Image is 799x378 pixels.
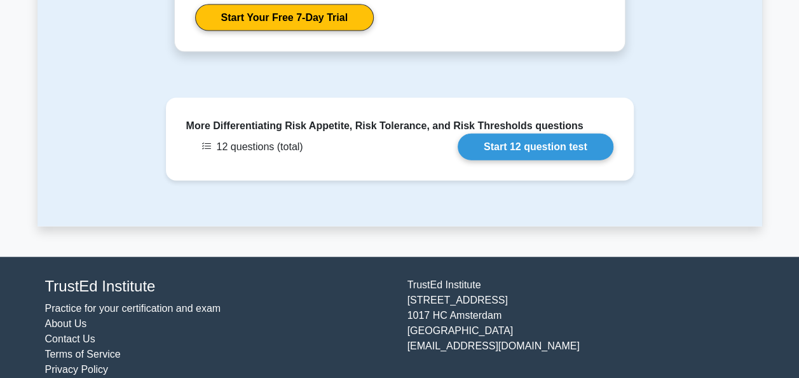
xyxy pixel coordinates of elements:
a: Start Your Free 7-Day Trial [195,4,374,31]
a: Start 12 question test [458,134,613,160]
a: Privacy Policy [45,364,109,375]
a: Contact Us [45,333,95,344]
a: Practice for your certification and exam [45,303,221,314]
a: About Us [45,318,87,329]
h4: TrustEd Institute [45,277,392,296]
div: TrustEd Institute [STREET_ADDRESS] 1017 HC Amsterdam [GEOGRAPHIC_DATA] [EMAIL_ADDRESS][DOMAIN_NAME] [400,277,762,377]
a: Terms of Service [45,349,121,360]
